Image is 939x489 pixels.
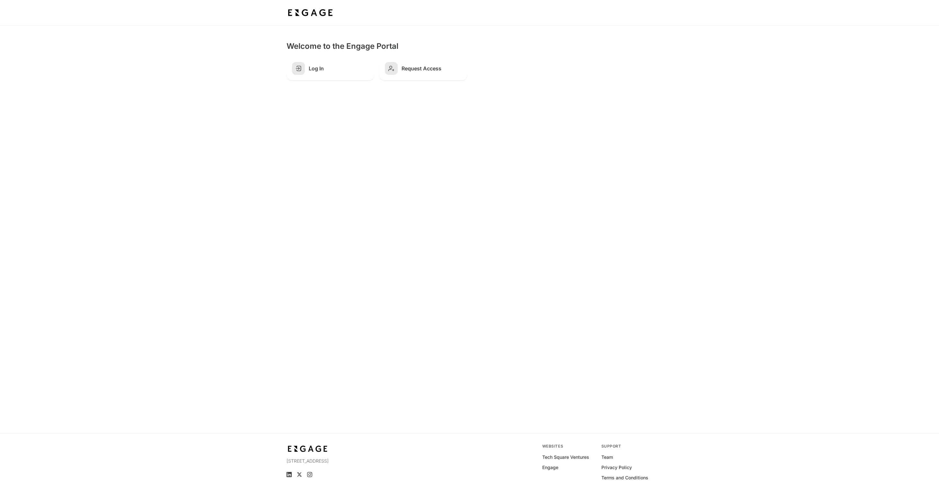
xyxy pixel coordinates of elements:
img: bdf1fb74-1727-4ba0-a5bd-bc74ae9fc70b.jpeg [287,444,329,454]
h2: Request Access [402,65,462,72]
a: LinkedIn [287,472,292,477]
ul: Social media [287,472,398,477]
h2: Log In [309,65,369,72]
a: Request Access [379,57,467,80]
a: Terms and Conditions [601,475,648,481]
a: Log In [287,57,374,80]
img: bdf1fb74-1727-4ba0-a5bd-bc74ae9fc70b.jpeg [287,7,334,19]
a: Engage [542,464,558,471]
a: X (Twitter) [297,472,302,477]
a: Privacy Policy [601,464,632,471]
div: Support [601,444,653,449]
p: [STREET_ADDRESS] [287,458,398,464]
a: Instagram [307,472,312,477]
h2: Welcome to the Engage Portal [287,41,653,51]
a: Team [601,454,613,460]
a: Tech Square Ventures [542,454,589,460]
div: Websites [542,444,594,449]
